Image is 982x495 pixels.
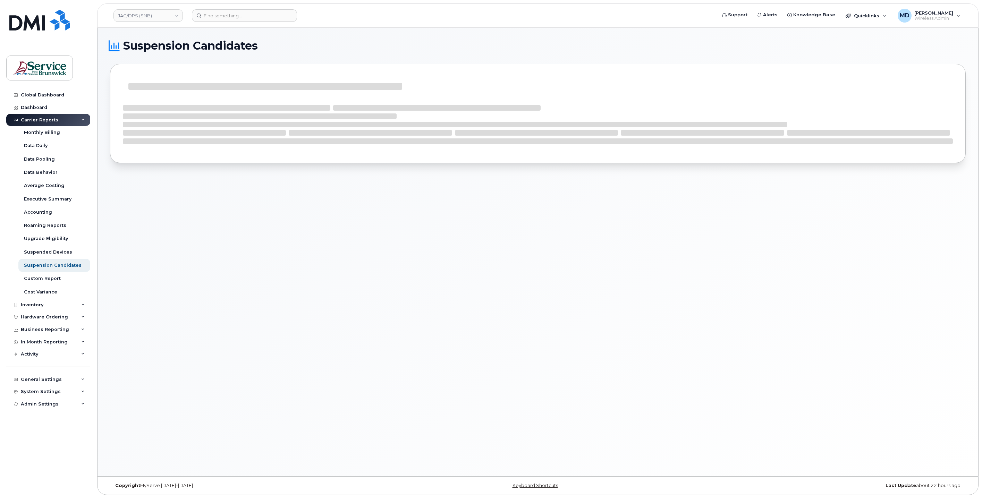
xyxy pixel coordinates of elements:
[123,41,258,51] span: Suspension Candidates
[115,483,140,488] strong: Copyright
[886,483,916,488] strong: Last Update
[680,483,966,488] div: about 22 hours ago
[110,483,395,488] div: MyServe [DATE]–[DATE]
[513,483,558,488] a: Keyboard Shortcuts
